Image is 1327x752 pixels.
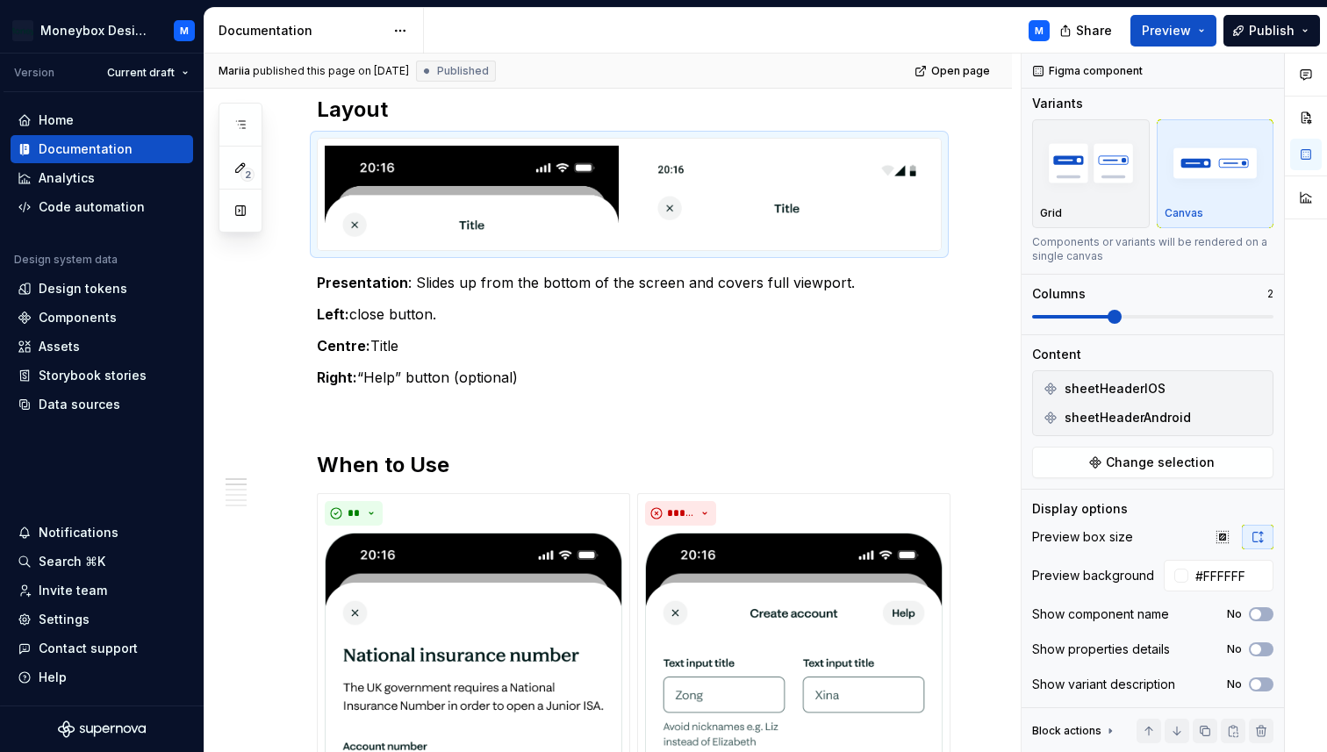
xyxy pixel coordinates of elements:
[39,309,117,326] div: Components
[11,362,193,390] a: Storybook stories
[40,22,153,39] div: Moneybox Design System
[1032,95,1083,112] div: Variants
[1065,380,1166,397] span: sheetHeaderIOS
[39,524,118,541] div: Notifications
[1032,500,1128,518] div: Display options
[39,111,74,129] div: Home
[1165,131,1266,195] img: placeholder
[39,338,80,355] div: Assets
[39,553,105,570] div: Search ⌘K
[1130,15,1216,47] button: Preview
[58,720,146,738] svg: Supernova Logo
[1036,404,1269,432] div: sheetHeaderAndroid
[39,169,95,187] div: Analytics
[1032,676,1175,693] div: Show variant description
[11,304,193,332] a: Components
[1035,24,1044,38] div: M
[39,140,133,158] div: Documentation
[317,304,942,325] p: close button.
[437,64,489,78] span: Published
[219,22,384,39] div: Documentation
[1032,447,1273,478] button: Change selection
[1032,285,1086,303] div: Columns
[1032,235,1273,263] div: Components or variants will be rendered on a single canvas
[1227,642,1242,656] label: No
[1188,560,1273,591] input: Auto
[1032,119,1150,228] button: placeholderGrid
[11,634,193,662] button: Contact support
[11,605,193,634] a: Settings
[1032,605,1169,623] div: Show component name
[1032,346,1081,363] div: Content
[1227,607,1242,621] label: No
[1223,15,1320,47] button: Publish
[1157,119,1274,228] button: placeholderCanvas
[39,367,147,384] div: Storybook stories
[1032,724,1101,738] div: Block actions
[1065,409,1191,426] span: sheetHeaderAndroid
[11,164,193,192] a: Analytics
[4,11,200,49] button: Moneybox Design SystemM
[1142,22,1191,39] span: Preview
[11,663,193,691] button: Help
[14,253,118,267] div: Design system data
[931,64,990,78] span: Open page
[1036,375,1269,403] div: sheetHeaderIOS
[11,333,193,361] a: Assets
[317,337,370,355] strong: Centre:
[14,66,54,80] div: Version
[1227,677,1242,691] label: No
[11,135,193,163] a: Documentation
[317,335,942,356] p: Title
[1032,528,1133,546] div: Preview box size
[39,198,145,216] div: Code automation
[317,367,942,388] p: “Help” button (optional)
[39,280,127,297] div: Design tokens
[39,611,90,628] div: Settings
[107,66,175,80] span: Current draft
[11,548,193,576] button: Search ⌘K
[1051,15,1123,47] button: Share
[1249,22,1295,39] span: Publish
[99,61,197,85] button: Current draft
[1040,206,1062,220] p: Grid
[317,369,357,386] strong: Right:
[39,640,138,657] div: Contact support
[219,64,250,78] span: Mariia
[11,390,193,419] a: Data sources
[1032,567,1154,584] div: Preview background
[317,96,942,124] h2: Layout
[240,168,255,182] span: 2
[1040,131,1142,195] img: placeholder
[39,396,120,413] div: Data sources
[317,272,942,293] p: : Slides up from the bottom of the screen and covers full viewport.
[1165,206,1203,220] p: Canvas
[317,274,408,291] strong: Presentation
[180,24,189,38] div: M
[1032,641,1170,658] div: Show properties details
[11,275,193,303] a: Design tokens
[11,519,193,547] button: Notifications
[1032,719,1117,743] div: Block actions
[909,59,998,83] a: Open page
[253,64,409,78] div: published this page on [DATE]
[1267,287,1273,301] p: 2
[11,193,193,221] a: Code automation
[12,20,33,41] img: c17557e8-ebdc-49e2-ab9e-7487adcf6d53.png
[11,106,193,134] a: Home
[11,577,193,605] a: Invite team
[1076,22,1112,39] span: Share
[1106,454,1215,471] span: Change selection
[39,582,107,599] div: Invite team
[317,451,942,479] h2: When to Use
[39,669,67,686] div: Help
[317,305,349,323] strong: Left:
